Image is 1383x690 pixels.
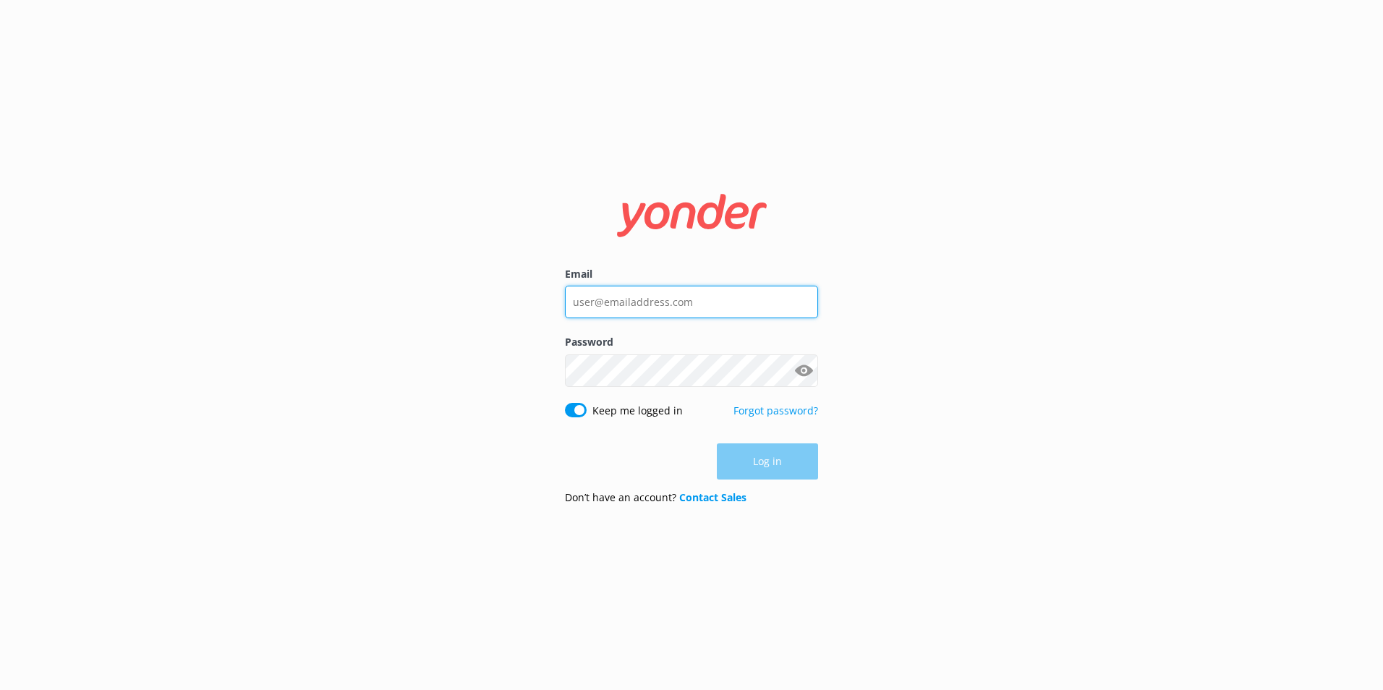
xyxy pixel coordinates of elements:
[789,356,818,385] button: Show password
[733,404,818,417] a: Forgot password?
[592,403,683,419] label: Keep me logged in
[565,334,818,350] label: Password
[565,490,746,506] p: Don’t have an account?
[679,490,746,504] a: Contact Sales
[565,266,818,282] label: Email
[565,286,818,318] input: user@emailaddress.com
